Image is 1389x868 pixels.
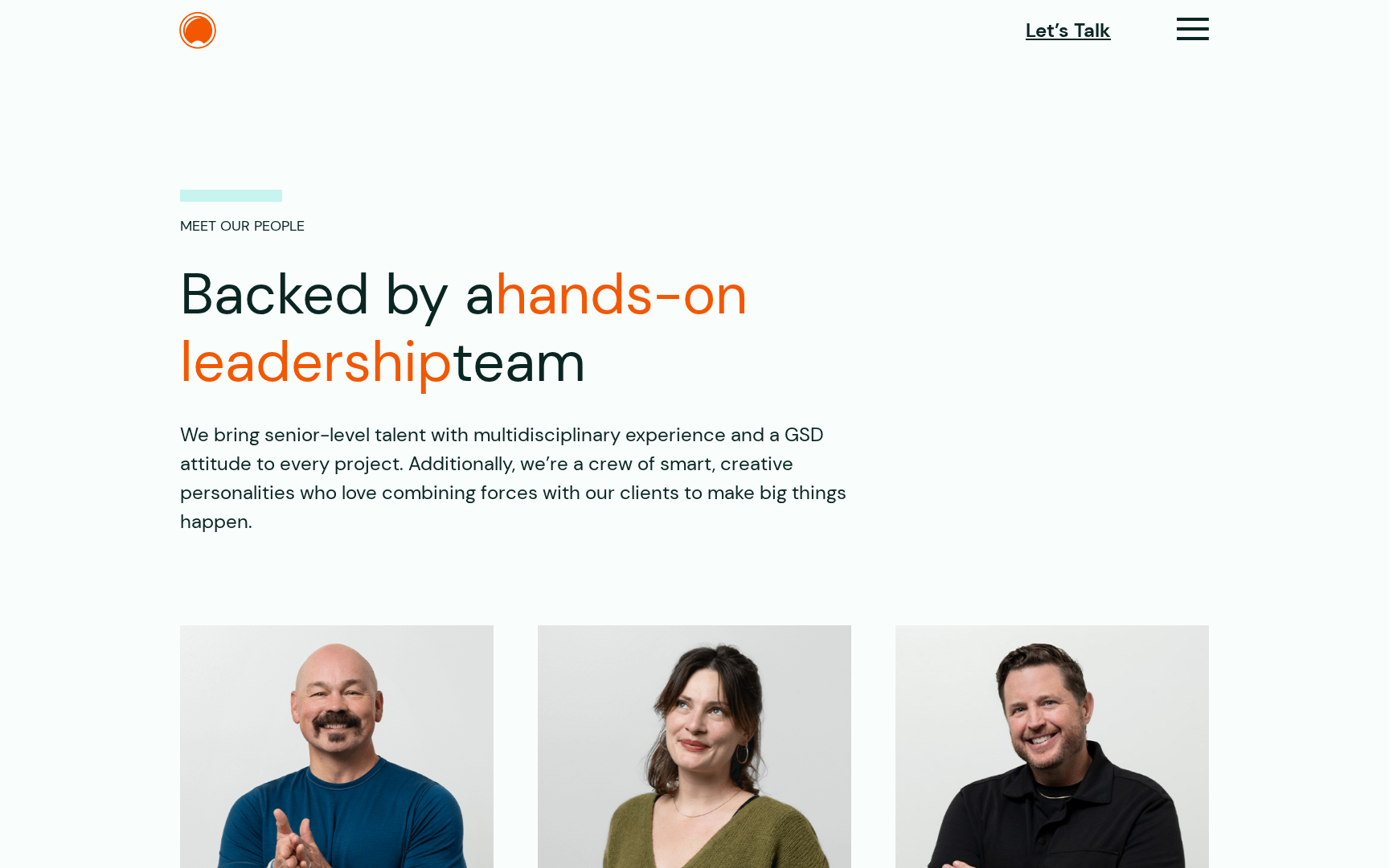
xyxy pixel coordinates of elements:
[180,258,748,399] span: hands-on leadership
[1026,16,1111,45] a: Let’s Talk
[179,12,216,49] img: The Daylight Studio Logo
[180,261,1096,396] h1: Backed by a team
[180,420,886,536] p: We bring senior-level talent with multidisciplinary experience and a GSD attitude to every projec...
[180,190,305,237] p: Meet Our People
